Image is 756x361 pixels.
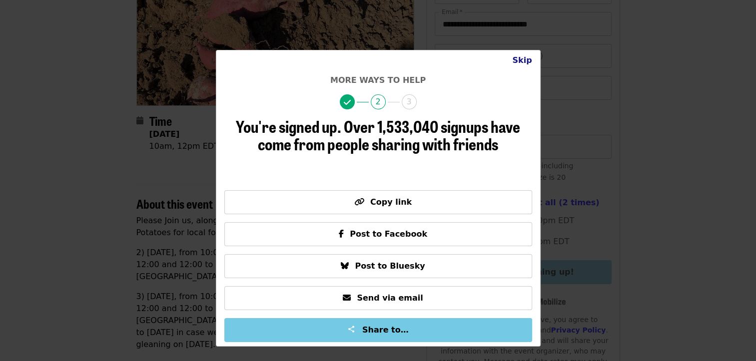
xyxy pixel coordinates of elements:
[224,190,532,214] button: Copy link
[258,114,520,155] span: Over 1,533,040 signups have come from people sharing with friends
[371,94,386,109] span: 2
[339,229,344,239] i: facebook-f icon
[224,318,532,342] button: Share to…
[504,50,540,70] button: Close
[236,114,341,138] span: You're signed up.
[341,261,349,271] i: bluesky icon
[402,94,417,109] span: 3
[354,197,364,207] i: link icon
[344,98,351,107] i: check icon
[355,261,425,271] span: Post to Bluesky
[343,293,351,303] i: envelope icon
[224,222,532,246] button: Post to Facebook
[224,286,532,310] button: Send via email
[357,293,423,303] span: Send via email
[224,254,532,278] button: Post to Bluesky
[347,325,355,333] img: Share
[330,75,426,85] span: More ways to help
[370,197,412,207] span: Copy link
[350,229,427,239] span: Post to Facebook
[362,325,409,335] span: Share to…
